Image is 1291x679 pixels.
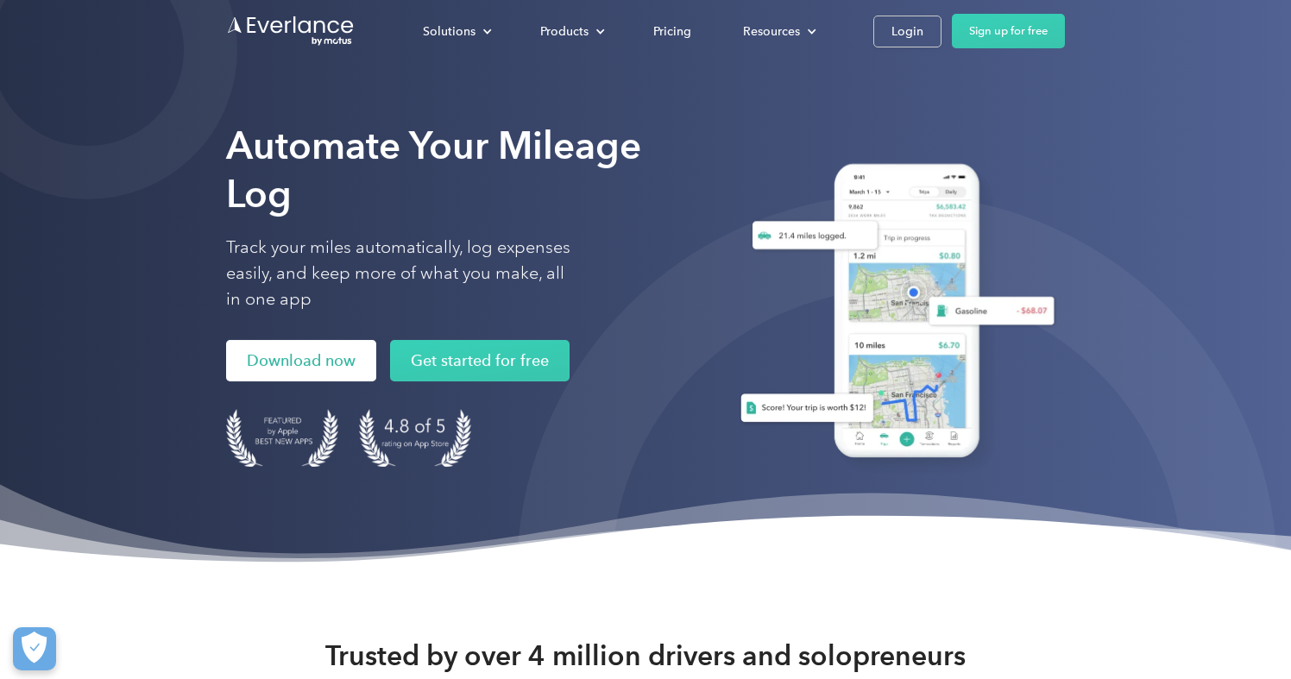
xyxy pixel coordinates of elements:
button: Cookies Settings [13,627,56,670]
div: Solutions [406,16,506,47]
div: Resources [743,21,800,42]
img: Badge for Featured by Apple Best New Apps [226,409,338,467]
div: Login [891,21,923,42]
div: Pricing [653,21,691,42]
p: Track your miles automatically, log expenses easily, and keep more of what you make, all in one app [226,235,571,312]
div: Solutions [423,21,475,42]
img: 4.9 out of 5 stars on the app store [359,409,471,467]
a: Download now [226,340,376,381]
a: Go to homepage [226,15,356,47]
a: Login [873,16,941,47]
strong: Automate Your Mileage Log [226,123,641,217]
strong: Trusted by over 4 million drivers and solopreneurs [325,638,966,673]
div: Products [523,16,619,47]
div: Resources [726,16,830,47]
a: Pricing [636,16,708,47]
a: Get started for free [390,340,570,381]
img: Everlance, mileage tracker app, expense tracking app [720,151,1065,478]
a: Sign up for free [952,14,1065,48]
div: Products [540,21,589,42]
